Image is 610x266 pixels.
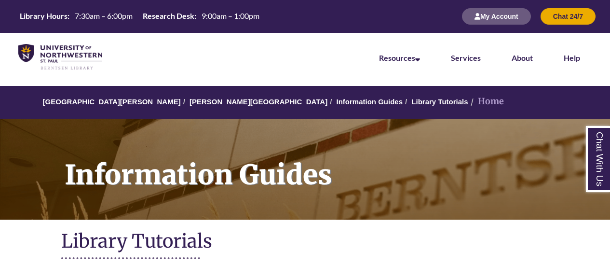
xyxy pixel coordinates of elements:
a: Resources [379,53,420,62]
a: Chat 24/7 [541,12,596,20]
h1: Library Tutorials [61,229,549,255]
button: Chat 24/7 [541,8,596,25]
th: Research Desk: [139,11,198,21]
img: UNWSP Library Logo [18,44,102,70]
span: 7:30am – 6:00pm [75,11,133,20]
a: Hours Today [16,11,263,22]
a: [GEOGRAPHIC_DATA][PERSON_NAME] [43,98,181,106]
a: [PERSON_NAME][GEOGRAPHIC_DATA] [190,98,327,106]
a: Information Guides [336,98,403,106]
button: My Account [462,8,531,25]
a: About [512,53,533,62]
th: Library Hours: [16,11,71,21]
a: My Account [462,12,531,20]
table: Hours Today [16,11,263,21]
li: Home [468,95,504,109]
a: Services [451,53,481,62]
a: Help [564,53,580,62]
h1: Information Guides [54,119,610,207]
span: 9:00am – 1:00pm [202,11,259,20]
a: Library Tutorials [411,98,468,106]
